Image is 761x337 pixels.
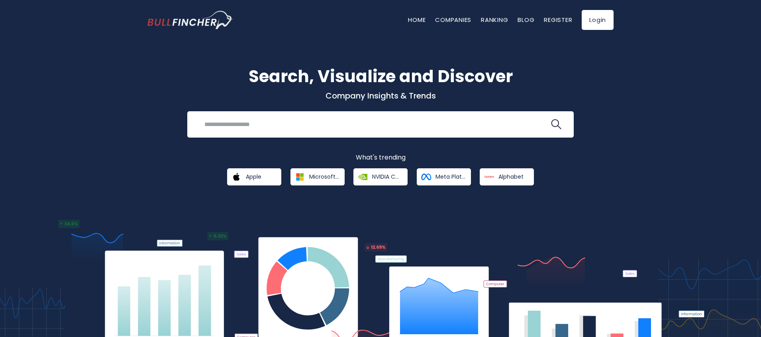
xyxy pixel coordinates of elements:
[498,173,524,180] span: Alphabet
[435,173,465,180] span: Meta Platforms
[481,16,508,24] a: Ranking
[309,173,339,180] span: Microsoft Corporation
[480,168,534,185] a: Alphabet
[408,16,426,24] a: Home
[551,119,561,130] img: search icon
[435,16,471,24] a: Companies
[372,173,402,180] span: NVIDIA Corporation
[544,16,572,24] a: Register
[417,168,471,185] a: Meta Platforms
[147,11,233,29] a: Go to homepage
[290,168,345,185] a: Microsoft Corporation
[353,168,408,185] a: NVIDIA Corporation
[147,64,614,89] h1: Search, Visualize and Discover
[518,16,534,24] a: Blog
[227,168,281,185] a: Apple
[246,173,261,180] span: Apple
[582,10,614,30] a: Login
[147,154,614,162] p: What's trending
[147,91,614,101] p: Company Insights & Trends
[147,11,233,29] img: bullfincher logo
